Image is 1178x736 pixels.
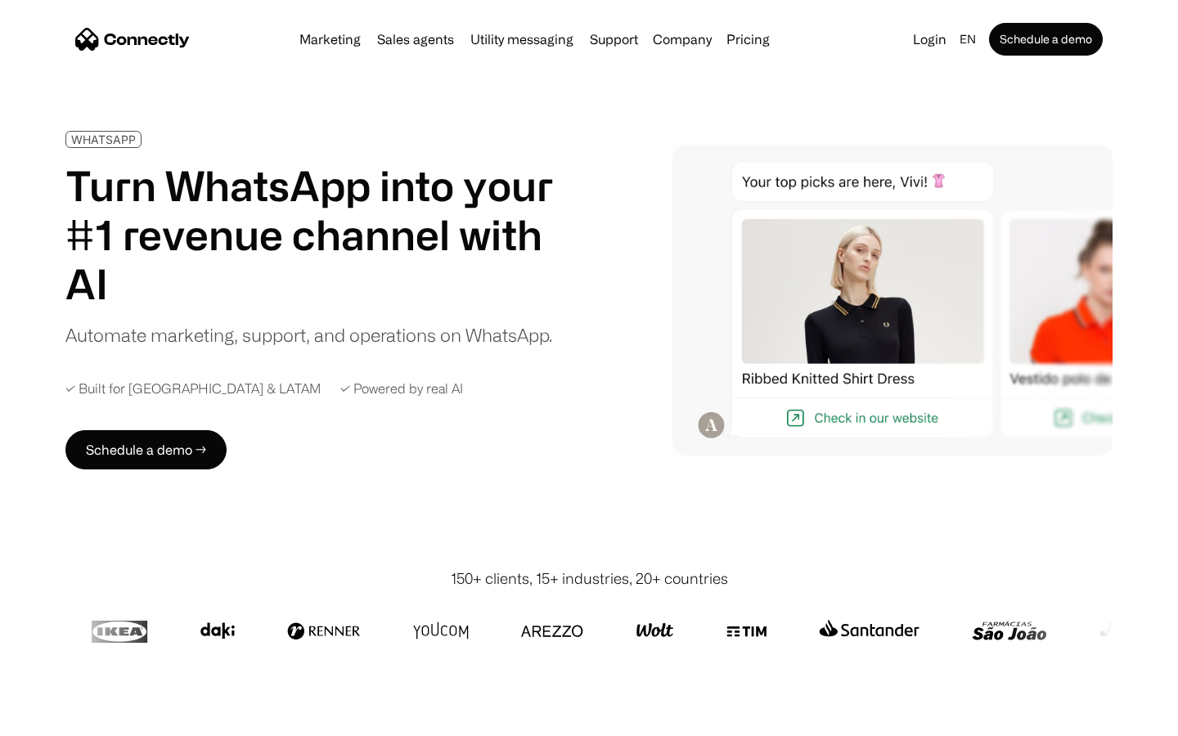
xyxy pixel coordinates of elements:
[33,707,98,730] ul: Language list
[371,33,461,46] a: Sales agents
[451,568,728,590] div: 150+ clients, 15+ industries, 20+ countries
[340,381,463,397] div: ✓ Powered by real AI
[16,706,98,730] aside: Language selected: English
[65,381,321,397] div: ✓ Built for [GEOGRAPHIC_DATA] & LATAM
[65,430,227,469] a: Schedule a demo →
[65,321,552,348] div: Automate marketing, support, and operations on WhatsApp.
[293,33,367,46] a: Marketing
[464,33,580,46] a: Utility messaging
[653,28,712,51] div: Company
[71,133,136,146] div: WHATSAPP
[65,161,573,308] h1: Turn WhatsApp into your #1 revenue channel with AI
[906,28,953,51] a: Login
[960,28,976,51] div: en
[989,23,1103,56] a: Schedule a demo
[720,33,776,46] a: Pricing
[583,33,645,46] a: Support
